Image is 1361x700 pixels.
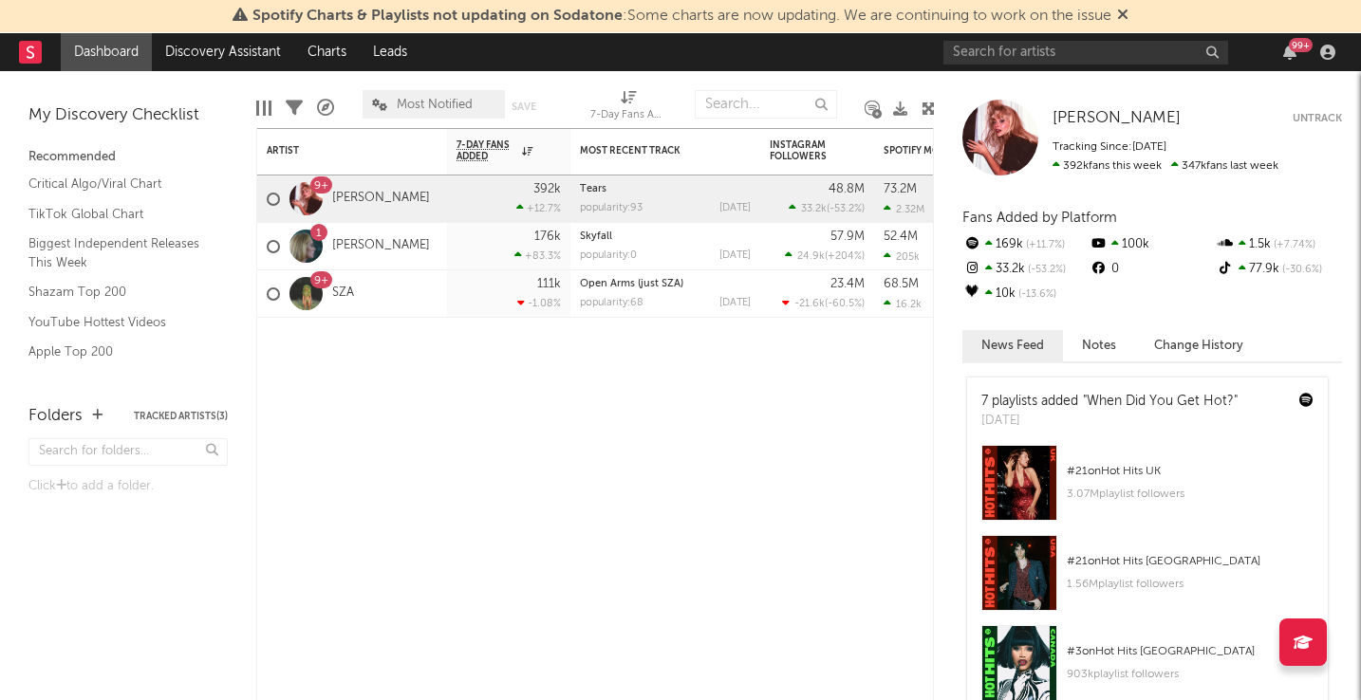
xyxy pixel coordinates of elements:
div: 0 [1089,257,1215,282]
div: 169k [962,232,1089,257]
div: Recommended [28,146,228,169]
div: Instagram Followers [770,139,836,162]
div: 3.07M playlist followers [1067,483,1314,506]
button: News Feed [962,330,1063,361]
div: 57.9M [830,230,865,243]
div: 52.4M [884,230,918,243]
button: 99+ [1283,45,1296,60]
a: Skyfall [580,231,612,242]
a: Dashboard [61,33,152,71]
div: [DATE] [719,298,751,308]
div: 16.2k [884,298,922,310]
div: 73.2M [884,183,917,195]
span: +11.7 % [1023,240,1065,250]
span: 7-Day Fans Added [457,139,517,162]
a: Shazam Top 200 [28,282,209,303]
div: Open Arms (just SZA) [580,279,751,289]
div: Click to add a folder. [28,475,228,498]
div: Filters [286,81,303,136]
span: 24.9k [797,251,825,262]
div: 205k [884,250,920,263]
a: SZA [332,286,354,302]
div: ( ) [782,297,865,309]
input: Search for folders... [28,438,228,466]
span: [PERSON_NAME] [1053,110,1181,126]
a: [PERSON_NAME] [332,238,430,254]
a: Open Arms (just SZA) [580,279,683,289]
div: ( ) [789,202,865,214]
a: Leads [360,33,420,71]
button: Tracked Artists(3) [134,412,228,421]
div: 33.2k [962,257,1089,282]
span: Tracking Since: [DATE] [1053,141,1166,153]
button: Untrack [1293,109,1342,128]
a: Charts [294,33,360,71]
span: -13.6 % [1016,289,1056,300]
a: [PERSON_NAME] [332,191,430,207]
a: YouTube Hottest Videos [28,312,209,333]
div: Most Recent Track [580,145,722,157]
div: # 21 on Hot Hits UK [1067,460,1314,483]
span: -53.2 % [830,204,862,214]
div: # 21 on Hot Hits [GEOGRAPHIC_DATA] [1067,550,1314,573]
div: -1.08 % [517,297,561,309]
a: Biggest Independent Releases This Week [28,233,209,272]
div: 48.8M [829,183,865,195]
div: 2.32M [884,203,924,215]
div: 1.56M playlist followers [1067,573,1314,596]
div: 68.5M [884,278,919,290]
span: : Some charts are now updating. We are continuing to work on the issue [252,9,1111,24]
a: Critical Algo/Viral Chart [28,174,209,194]
div: My Discovery Checklist [28,104,228,127]
div: 99 + [1289,38,1313,52]
div: +83.3 % [514,249,561,262]
div: 1.5k [1216,232,1342,257]
span: Fans Added by Platform [962,211,1117,225]
span: -53.2 % [1025,265,1066,275]
button: Change History [1135,330,1262,361]
div: 100k [1089,232,1215,257]
div: Tears [580,184,751,194]
a: Apple Top 200 [28,341,209,362]
span: +7.74 % [1271,240,1315,250]
div: 7 playlists added [981,392,1238,412]
div: Skyfall [580,231,751,242]
span: Most Notified [397,99,473,111]
div: 111k [537,278,561,290]
span: 392k fans this week [1053,160,1162,172]
a: Discovery Assistant [152,33,294,71]
div: +12.7 % [516,202,561,214]
div: [DATE] [981,412,1238,431]
div: 77.9k [1216,257,1342,282]
div: 10k [962,282,1089,306]
div: 23.4M [830,278,865,290]
div: [DATE] [719,203,751,213]
div: Folders [28,405,83,428]
span: Spotify Charts & Playlists not updating on Sodatone [252,9,623,24]
div: Spotify Monthly Listeners [884,145,1026,157]
div: Edit Columns [256,81,271,136]
span: 347k fans last week [1053,160,1278,172]
button: Notes [1063,330,1135,361]
div: popularity: 93 [580,203,643,213]
div: 7-Day Fans Added (7-Day Fans Added) [590,81,666,136]
div: 7-Day Fans Added (7-Day Fans Added) [590,104,666,127]
span: -60.5 % [828,299,862,309]
a: Tears [580,184,606,194]
span: Dismiss [1117,9,1128,24]
span: +204 % [828,251,862,262]
div: 392k [533,183,561,195]
span: 33.2k [801,204,827,214]
input: Search... [695,90,837,119]
button: Save [512,101,536,112]
div: [DATE] [719,250,751,261]
span: -30.6 % [1279,265,1322,275]
div: popularity: 68 [580,298,643,308]
a: "When Did You Get Hot?" [1083,395,1238,408]
a: TikTok Global Chart [28,204,209,225]
div: Artist [267,145,409,157]
a: [PERSON_NAME] [1053,109,1181,128]
input: Search for artists [943,41,1228,64]
div: # 3 on Hot Hits [GEOGRAPHIC_DATA] [1067,640,1314,663]
div: popularity: 0 [580,250,637,261]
